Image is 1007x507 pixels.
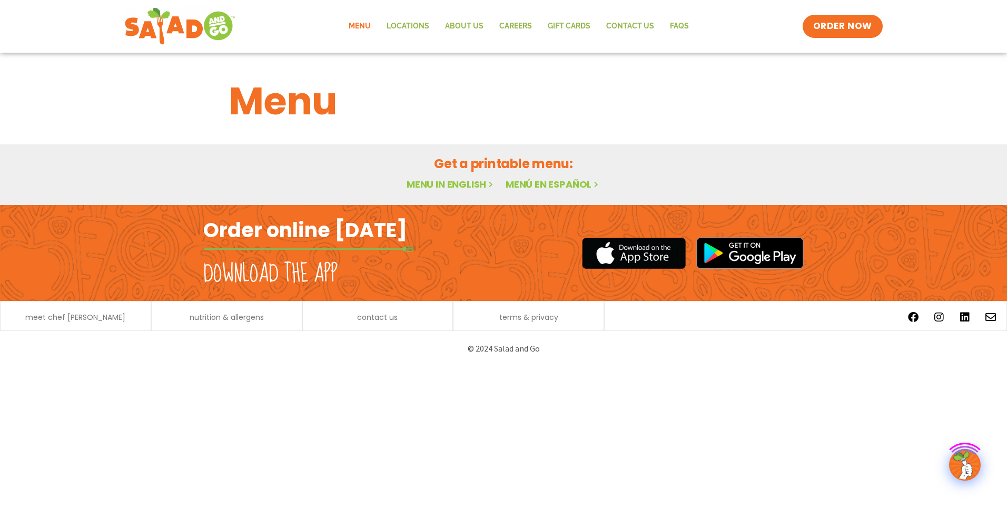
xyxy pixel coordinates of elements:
[209,342,798,356] p: © 2024 Salad and Go
[598,14,662,38] a: Contact Us
[203,259,338,289] h2: Download the app
[341,14,379,38] a: Menu
[229,154,778,173] h2: Get a printable menu:
[696,237,804,269] img: google_play
[25,314,125,321] a: meet chef [PERSON_NAME]
[124,5,235,47] img: new-SAG-logo-768×292
[662,14,697,38] a: FAQs
[499,314,558,321] a: terms & privacy
[379,14,437,38] a: Locations
[357,314,398,321] a: contact us
[803,15,883,38] a: ORDER NOW
[203,246,414,252] img: fork
[407,178,495,191] a: Menu in English
[341,14,697,38] nav: Menu
[813,20,872,33] span: ORDER NOW
[491,14,540,38] a: Careers
[190,314,264,321] a: nutrition & allergens
[229,73,778,130] h1: Menu
[506,178,600,191] a: Menú en español
[437,14,491,38] a: About Us
[203,217,407,243] h2: Order online [DATE]
[540,14,598,38] a: GIFT CARDS
[582,236,686,270] img: appstore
